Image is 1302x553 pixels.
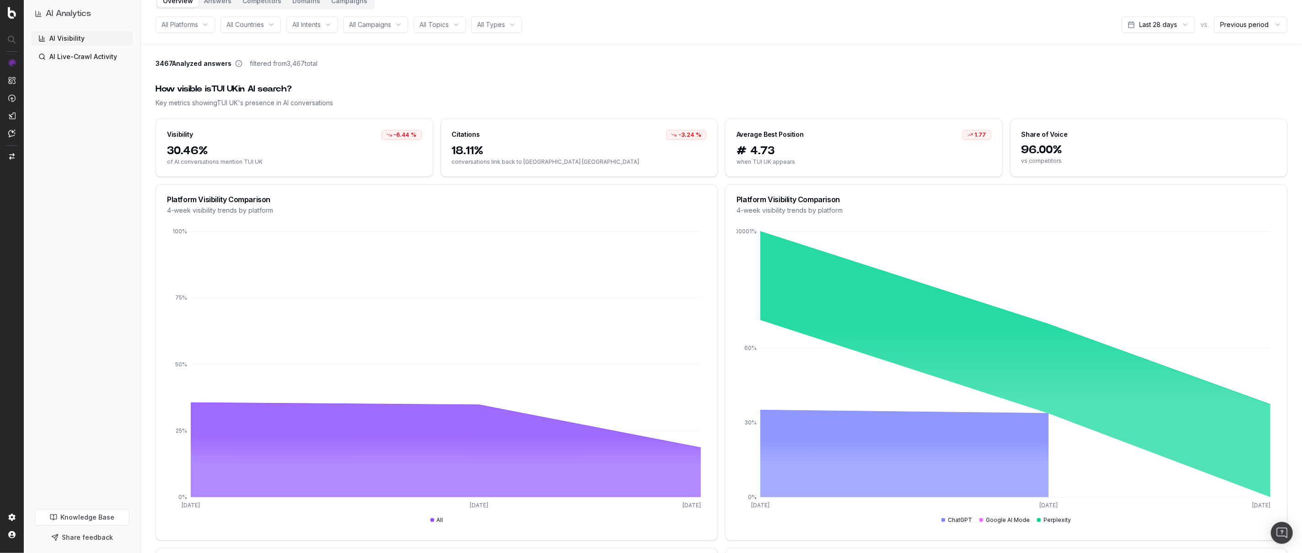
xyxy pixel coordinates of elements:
[1022,143,1276,157] span: 96.00%
[382,130,422,140] div: -6.44
[8,7,16,19] img: Botify logo
[8,112,16,119] img: Studio
[411,131,417,139] span: %
[8,94,16,102] img: Activation
[751,502,769,509] tspan: [DATE]
[1271,522,1293,544] div: Open Intercom Messenger
[172,228,187,235] tspan: 100%
[9,153,15,160] img: Switch project
[744,344,757,351] tspan: 60%
[176,427,187,434] tspan: 25%
[292,20,321,29] span: All Intents
[1253,502,1271,509] tspan: [DATE]
[182,502,200,509] tspan: [DATE]
[696,131,701,139] span: %
[226,20,264,29] span: All Countries
[250,59,317,68] span: filtered from 3,467 total
[1022,157,1276,165] span: vs competitors
[963,130,991,140] div: 1.77
[35,529,129,546] button: Share feedback
[452,144,707,158] span: 18.11%
[167,130,193,139] div: Visibility
[420,20,449,29] span: All Topics
[31,49,133,64] a: AI Live-Crawl Activity
[167,158,422,166] span: of AI conversations mention TUI UK
[8,59,16,66] img: Analytics
[1022,130,1068,139] div: Share of Voice
[737,206,1276,215] div: 4-week visibility trends by platform
[175,295,187,301] tspan: 75%
[8,514,16,521] img: Setting
[8,129,16,137] img: Assist
[156,83,1287,96] div: How visible is TUI UK in AI search?
[35,7,129,20] button: AI Analytics
[748,494,757,500] tspan: 0%
[452,130,480,139] div: Citations
[1200,20,1209,29] span: vs.
[430,516,443,524] div: All
[8,76,16,84] img: Intelligence
[737,158,991,166] span: when TUI UK appears
[1039,502,1058,509] tspan: [DATE]
[178,494,187,500] tspan: 0%
[744,419,757,426] tspan: 30%
[1037,516,1071,524] div: Perplexity
[46,7,91,20] h1: AI Analytics
[470,502,488,509] tspan: [DATE]
[167,144,422,158] span: 30.46%
[175,361,187,368] tspan: 50%
[35,509,129,526] a: Knowledge Base
[452,158,707,166] span: conversations link back to [GEOGRAPHIC_DATA] [GEOGRAPHIC_DATA]
[167,206,706,215] div: 4-week visibility trends by platform
[737,130,804,139] div: Average Best Position
[156,59,231,68] span: 3467 Analyzed answers
[942,516,972,524] div: ChatGPT
[167,196,706,203] div: Platform Visibility Comparison
[349,20,391,29] span: All Campaigns
[683,502,701,509] tspan: [DATE]
[979,516,1030,524] div: Google AI Mode
[8,531,16,538] img: My account
[31,31,133,46] a: AI Visibility
[161,20,198,29] span: All Platforms
[156,98,1287,107] div: Key metrics showing TUI UK 's presence in AI conversations
[737,196,1276,203] div: Platform Visibility Comparison
[666,130,706,140] div: -3.24
[737,144,991,158] span: # 4.73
